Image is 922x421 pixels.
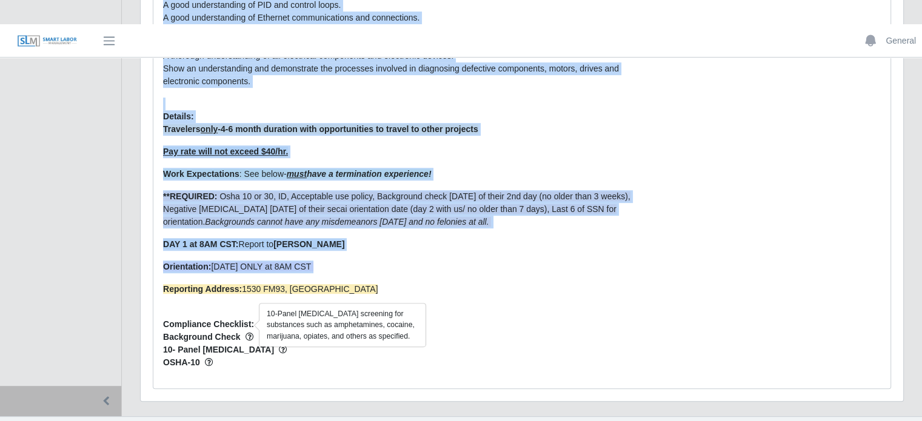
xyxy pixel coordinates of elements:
li: Show an understanding and demonstrate the processes involved in diagnosing defective components, ... [163,62,635,88]
strong: **REQUIRED: [163,191,217,201]
div: 10-Panel [MEDICAL_DATA] screening for substances such as amphetamines, cocaine, marijuana, opiate... [259,303,426,346]
strong: [PERSON_NAME] [273,239,344,249]
span: Background Check [163,331,635,343]
strong: DAY 1 at 8AM CST: [163,239,238,249]
strong: have a termination experience! [287,169,432,179]
em: Backgrounds cannot have any misdemeanors [DATE] and no felonies at all. [205,217,489,227]
img: SLM Logo [17,35,78,48]
span: 10- Panel [MEDICAL_DATA] [163,343,635,356]
b: Details: [163,111,194,121]
span: 4-6 month duration with opportunities to travel to other projects [221,124,478,134]
span: [DATE] ONLY at 8AM CST [163,262,313,271]
strong: Reporting Address: [163,284,242,294]
li: A good understanding of Ethernet communications and connections. [163,12,635,24]
span: only [201,124,218,134]
strong: Work Expectations [163,169,239,179]
span: must [287,169,307,179]
strong: Pay rate will not exceed $40/hr. [163,147,288,156]
span: : See below- [163,169,431,179]
span: Osha 10 or 30, ID, Acceptable use policy, Background check [DATE] of their 2nd day (no older than... [163,191,630,227]
b: Compliance Checklist: [163,319,254,329]
span: OSHA-10 [163,356,635,369]
span: 1530 FM93, [GEOGRAPHIC_DATA] [163,284,378,294]
span: Report to [163,239,345,249]
strong: Orientation: [163,262,211,271]
strong: Travelers - [163,124,478,134]
a: General [886,35,916,47]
